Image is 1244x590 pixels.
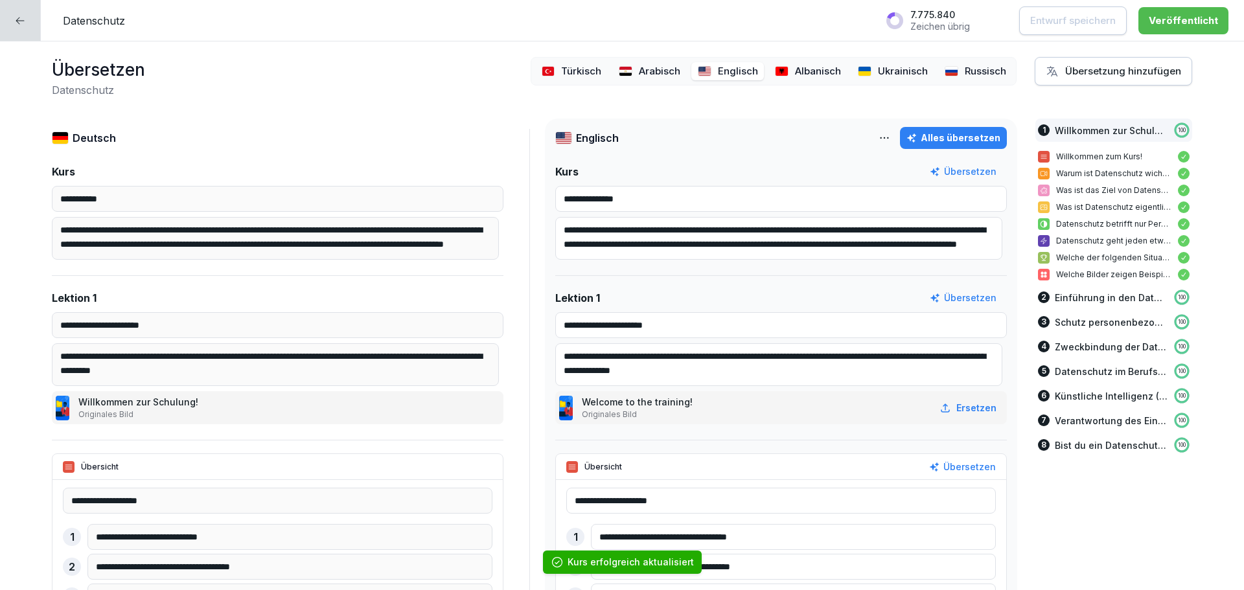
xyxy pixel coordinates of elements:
[1019,6,1127,35] button: Entwurf speichern
[1178,441,1186,449] p: 100
[906,131,1000,145] div: Alles übersetzen
[1055,340,1168,354] p: Zweckbindung der Datennutzung
[566,528,584,546] div: 1
[584,461,622,473] p: Übersicht
[1056,201,1171,213] p: Was ist Datenschutz eigentlich?
[775,66,789,76] img: al.svg
[795,64,841,79] p: Albanisch
[568,556,694,569] div: Kurs erfolgreich aktualisiert
[1178,416,1186,424] p: 100
[1056,218,1171,230] p: Datenschutz betrifft nur Personen, die direkt mit Kunden arbeiten.
[52,131,69,144] img: de.svg
[858,66,871,76] img: ua.svg
[1030,14,1116,28] p: Entwurf speichern
[52,290,97,306] p: Lektion 1
[930,291,996,305] button: Übersetzen
[52,82,145,98] h2: Datenschutz
[1178,126,1186,134] p: 100
[1178,367,1186,375] p: 100
[1178,343,1186,350] p: 100
[81,461,119,473] p: Übersicht
[1035,57,1192,85] button: Übersetzung hinzufügen
[718,64,758,79] p: Englisch
[1056,252,1171,264] p: Welche der folgenden Situationen betreffen das Thema Datenschutz?
[576,130,619,146] p: Englisch
[1055,389,1168,403] p: Künstliche Intelligenz (KI) und Datenschutz
[1038,291,1050,303] div: 2
[78,409,201,420] p: Originales Bild
[52,57,145,82] h1: Übersetzen
[639,64,680,79] p: Arabisch
[561,64,601,79] p: Türkisch
[1038,390,1050,402] div: 6
[1056,235,1171,247] p: Datenschutz geht jeden etwas an!
[910,9,970,21] p: 7.775.840
[965,64,1006,79] p: Russisch
[73,130,116,146] p: Deutsch
[555,131,572,144] img: us.svg
[930,165,996,179] button: Übersetzen
[1038,439,1050,451] div: 8
[52,164,75,179] p: Kurs
[878,64,928,79] p: Ukrainisch
[559,396,573,420] img: j2el9o86udhr8uan64n0lli6.png
[1056,168,1171,179] p: Warum ist Datenschutz wichtig?
[619,66,632,76] img: eg.svg
[555,290,600,306] p: Lektion 1
[1056,269,1171,280] p: Welche Bilder zeigen Beispiele für Datenschutz-Risiken im Arbeitsalltag?
[78,395,201,409] p: Willkommen zur Schulung!
[63,13,125,28] p: Datenschutz
[542,66,555,76] img: tr.svg
[1149,14,1218,28] div: Veröffentlicht
[1138,7,1228,34] button: Veröffentlicht
[1038,316,1050,328] div: 3
[1056,151,1171,163] p: Willkommen zum Kurs!
[1038,124,1050,136] div: 1
[956,401,996,414] p: Ersetzen
[1038,414,1050,426] div: 7
[63,528,81,546] div: 1
[555,164,579,179] p: Kurs
[1038,365,1050,377] div: 5
[1178,318,1186,326] p: 100
[582,409,695,420] p: Originales Bild
[698,66,711,76] img: us.svg
[1056,185,1171,196] p: Was ist das Ziel von Datenschutz?
[1038,341,1050,352] div: 4
[1055,291,1168,304] p: Einführung in den Datenschutz
[879,4,1008,37] button: 7.775.840Zeichen übrig
[56,396,69,420] img: j2el9o86udhr8uan64n0lli6.png
[1055,414,1168,427] p: Verantwortung des Einzelnen
[910,21,970,32] p: Zeichen übrig
[1178,293,1186,301] p: 100
[900,127,1007,149] button: Alles übersetzen
[1055,438,1168,452] p: Bist du ein Datenschutz-Profi?
[1046,64,1181,78] div: Übersetzung hinzufügen
[1055,124,1168,137] p: Willkommen zur Schulung!
[63,558,81,576] div: 2
[1055,365,1168,378] p: Datenschutz im Berufsalltag
[1178,392,1186,400] p: 100
[929,460,996,474] button: Übersetzen
[582,395,695,409] p: Welcome to the training!
[1055,315,1168,329] p: Schutz personenbezogener Daten
[945,66,958,76] img: ru.svg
